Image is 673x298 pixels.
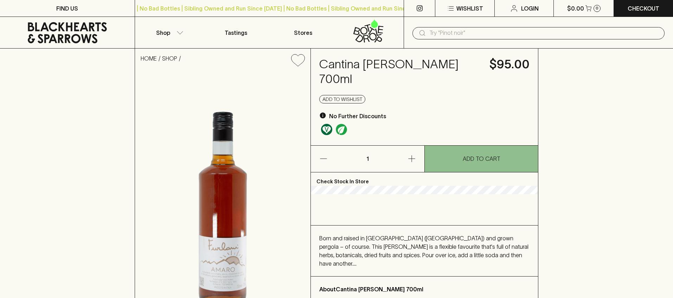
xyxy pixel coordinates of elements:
h4: $95.00 [489,57,530,72]
h4: Cantina [PERSON_NAME] 700ml [319,57,481,87]
p: 0 [596,6,598,10]
p: FIND US [56,4,78,13]
button: Add to wishlist [288,51,308,69]
a: HOME [141,55,157,62]
p: About Cantina [PERSON_NAME] 700ml [319,285,530,293]
p: Tastings [225,28,247,37]
button: Add to wishlist [319,95,365,103]
p: Shop [156,28,170,37]
a: Made without the use of any animal products. [319,122,334,137]
p: $0.00 [567,4,584,13]
a: Stores [269,17,336,48]
p: Wishlist [456,4,483,13]
p: Check Stock In Store [311,172,538,186]
img: Vegan [321,124,332,135]
a: SHOP [162,55,177,62]
p: No Further Discounts [329,112,386,120]
img: Organic [336,124,347,135]
p: Born and raised in [GEOGRAPHIC_DATA] ([GEOGRAPHIC_DATA]) and grown pergola – of course. This [PER... [319,234,530,268]
p: Checkout [628,4,659,13]
input: Try "Pinot noir" [429,27,659,39]
a: Tastings [202,17,269,48]
button: ADD TO CART [425,146,538,172]
p: Login [521,4,539,13]
p: 1 [359,146,376,172]
button: Shop [135,17,202,48]
p: ADD TO CART [463,154,500,163]
a: Organic [334,122,349,137]
p: Stores [294,28,312,37]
